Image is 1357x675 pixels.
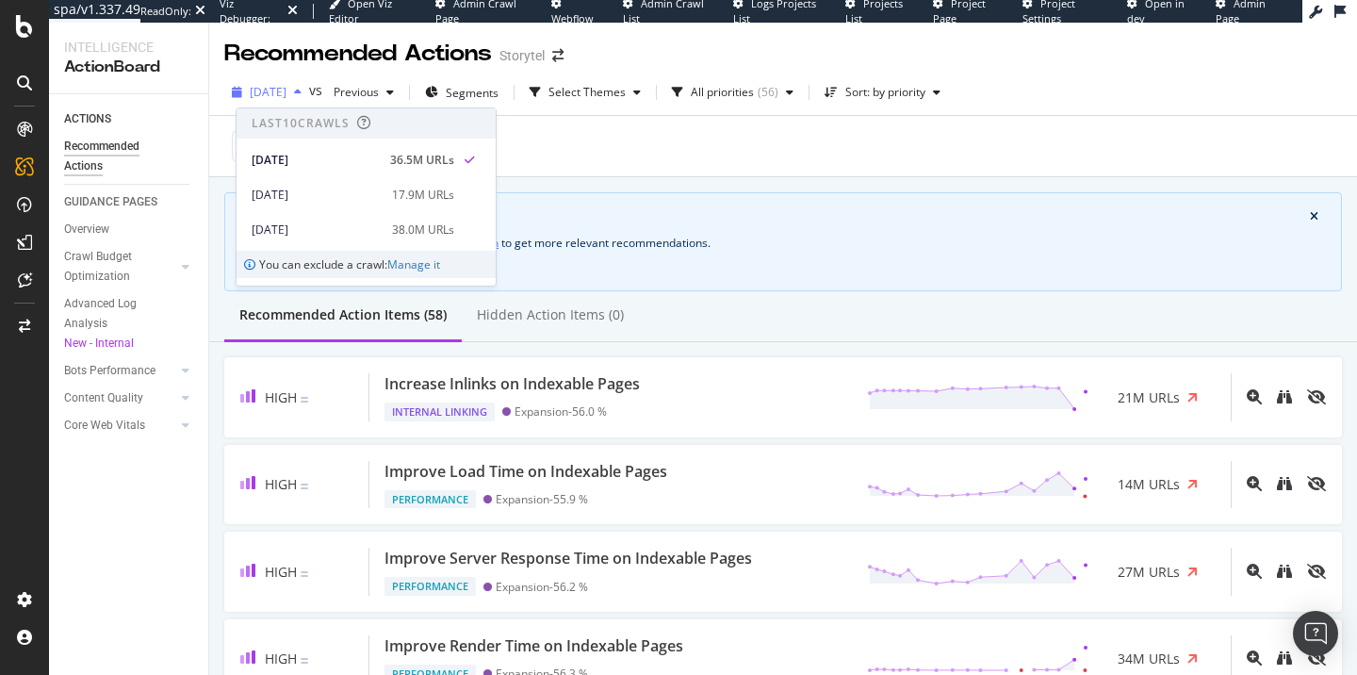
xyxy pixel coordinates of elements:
div: magnifying-glass-plus [1247,476,1262,491]
span: High [265,563,297,581]
img: Equal [301,397,308,403]
div: Hidden Action Items (0) [477,305,624,324]
div: magnifying-glass-plus [1247,650,1262,666]
span: 14M URLs [1118,475,1180,494]
button: [DATE] [224,77,309,107]
button: Select Themes [522,77,648,107]
div: [DATE] [252,152,379,169]
a: ACTIONS [64,109,195,129]
div: eye-slash [1307,564,1326,579]
div: magnifying-glass-plus [1247,564,1262,579]
a: binoculars [1277,475,1292,493]
div: ( 56 ) [758,87,778,98]
a: Core Web Vitals [64,416,176,436]
div: All priorities [691,87,754,98]
div: info banner [224,192,1342,291]
a: Content Quality [64,388,176,408]
div: [DATE] [252,222,381,239]
div: Advanced Log Analysis [64,294,177,354]
div: Performance [384,577,476,596]
div: ActionBoard [64,57,193,78]
div: Core Web Vitals [64,416,145,436]
div: Storytel [499,46,545,65]
span: 21M URLs [1118,388,1180,407]
span: vs [309,81,326,100]
div: to get more relevant recommendations . [248,233,1318,253]
a: binoculars [1277,388,1292,406]
div: 17.9M URLs [392,187,454,204]
span: Segments [446,85,499,101]
div: Expansion - 55.9 % [496,492,588,506]
div: Get more relevant SEO actions [267,208,1310,225]
div: arrow-right-arrow-left [552,49,564,62]
div: ReadOnly: [140,4,191,19]
button: All priorities(56) [664,77,801,107]
div: Recommended Actions [64,137,177,176]
div: Content Quality [64,388,143,408]
div: Bots Performance [64,361,155,381]
span: High [265,388,297,406]
div: Last 10 Crawls [252,115,350,131]
a: Crawl Budget Optimization [64,247,176,287]
button: By: Country Level 1 [232,131,379,161]
div: ACTIONS [64,109,111,129]
span: High [265,650,297,667]
div: binoculars [1277,389,1292,404]
div: binoculars [1277,564,1292,579]
img: Equal [301,658,308,664]
div: Sort: by priority [845,87,925,98]
a: Recommended Actions [64,137,195,176]
div: [DATE] [252,187,381,204]
div: Overview [64,220,109,239]
img: Equal [301,484,308,489]
a: Overview [64,220,195,239]
div: Increase Inlinks on Indexable Pages [384,373,640,395]
div: New - Internal [64,334,177,354]
a: GUIDANCE PAGES [64,192,195,212]
div: eye-slash [1307,389,1326,404]
div: Performance [384,490,476,509]
div: Select Themes [548,87,626,98]
div: Improve Load Time on Indexable Pages [384,461,667,483]
div: Open Intercom Messenger [1293,611,1338,656]
div: magnifying-glass-plus [1247,389,1262,404]
div: 36.5M URLs [390,152,454,169]
div: binoculars [1277,476,1292,491]
button: Previous [326,77,401,107]
div: Intelligence [64,38,193,57]
span: 34M URLs [1118,650,1180,668]
span: 2025 Sep. 11th [250,84,286,100]
div: Improve Server Response Time on Indexable Pages [384,548,752,569]
div: You can exclude a crawl: [237,251,496,278]
a: Advanced Log AnalysisNew - Internal [64,294,195,354]
a: Bots Performance [64,361,176,381]
span: Previous [326,84,379,100]
div: Expansion - 56.2 % [496,580,588,594]
img: Equal [301,571,308,577]
button: Segments [417,77,506,107]
div: binoculars [1277,650,1292,666]
button: close banner [1305,206,1323,227]
a: Manage it [387,256,440,272]
div: Expansion - 56.0 % [515,404,607,419]
span: Webflow [551,11,594,25]
div: Internal Linking [384,403,495,421]
div: Recommended Action Items (58) [239,305,447,324]
span: 27M URLs [1118,563,1180,582]
div: Recommended Actions [224,38,492,70]
div: eye-slash [1307,476,1326,491]
div: Improve Render Time on Indexable Pages [384,635,683,657]
button: Sort: by priority [817,77,948,107]
a: binoculars [1277,563,1292,581]
span: High [265,475,297,493]
div: Crawl Budget Optimization [64,247,163,287]
div: 38.0M URLs [392,222,454,239]
div: eye-slash [1307,650,1326,666]
a: binoculars [1277,650,1292,667]
div: GUIDANCE PAGES [64,192,157,212]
